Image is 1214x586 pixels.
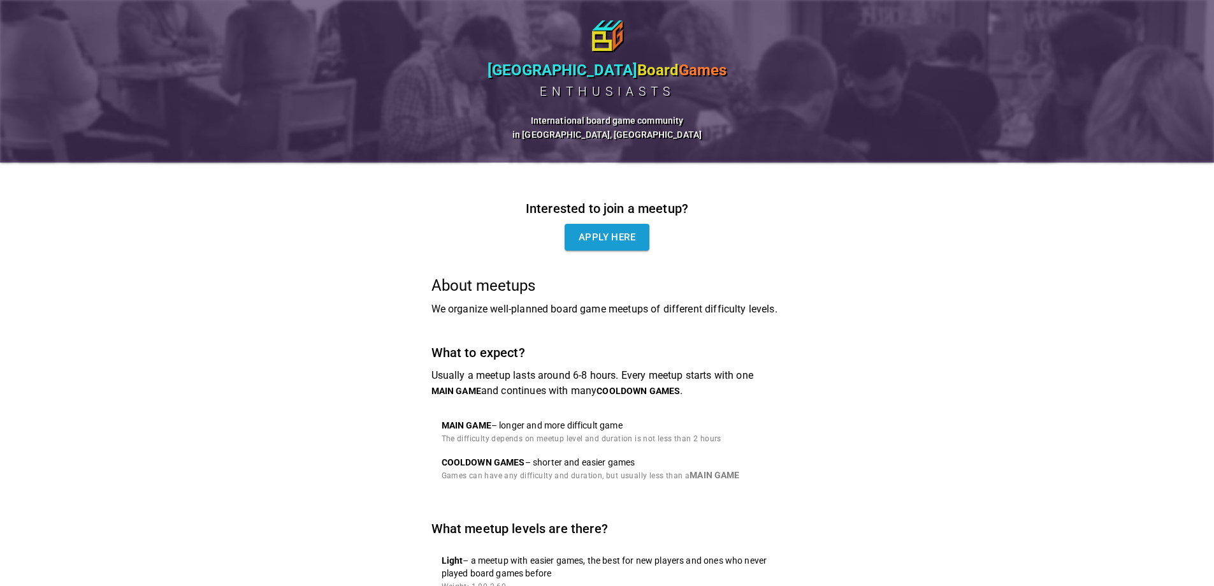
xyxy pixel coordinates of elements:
a: Apply here [565,224,649,251]
h6: What meetup levels are there? [431,518,783,539]
span: Games [679,61,726,79]
p: – longer and more difficult game [442,419,721,432]
p: MAIN GAME [431,386,481,396]
h6: Interested to join a meetup? [431,198,783,219]
span: Games can have any difficulty and duration, but usually less than a [442,471,740,480]
p: COOLDOWN GAME S [442,457,525,467]
p: MAIN GAME [442,420,491,430]
h5: About meetups [431,276,783,297]
a: [GEOGRAPHIC_DATA]BoardGamesenthusiasts [20,20,1194,99]
span: The difficulty depends on meetup level and duration is not less than 2 hours [442,434,721,443]
p: Usually a meetup lasts around 6-8 hours. Every meetup starts with one and continues with many . [431,368,783,399]
h6: International board game community in [GEOGRAPHIC_DATA], [GEOGRAPHIC_DATA] [20,114,1194,142]
b: Light [442,555,463,566]
span: [GEOGRAPHIC_DATA] [488,61,637,79]
p: COOLDOWN GAME S [596,386,680,396]
p: – shorter and easier games [442,456,740,469]
h6: What to expect? [431,342,783,363]
img: icon64.png [592,20,623,51]
p: MAIN GAME [690,470,739,480]
div: enthusiasts [488,84,726,99]
p: – a meetup with easier games, the best for new players and ones who never played board games before [442,554,773,580]
p: We organize well-planned board game meetups of different difficulty levels. [431,302,783,317]
span: Board [637,61,679,79]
